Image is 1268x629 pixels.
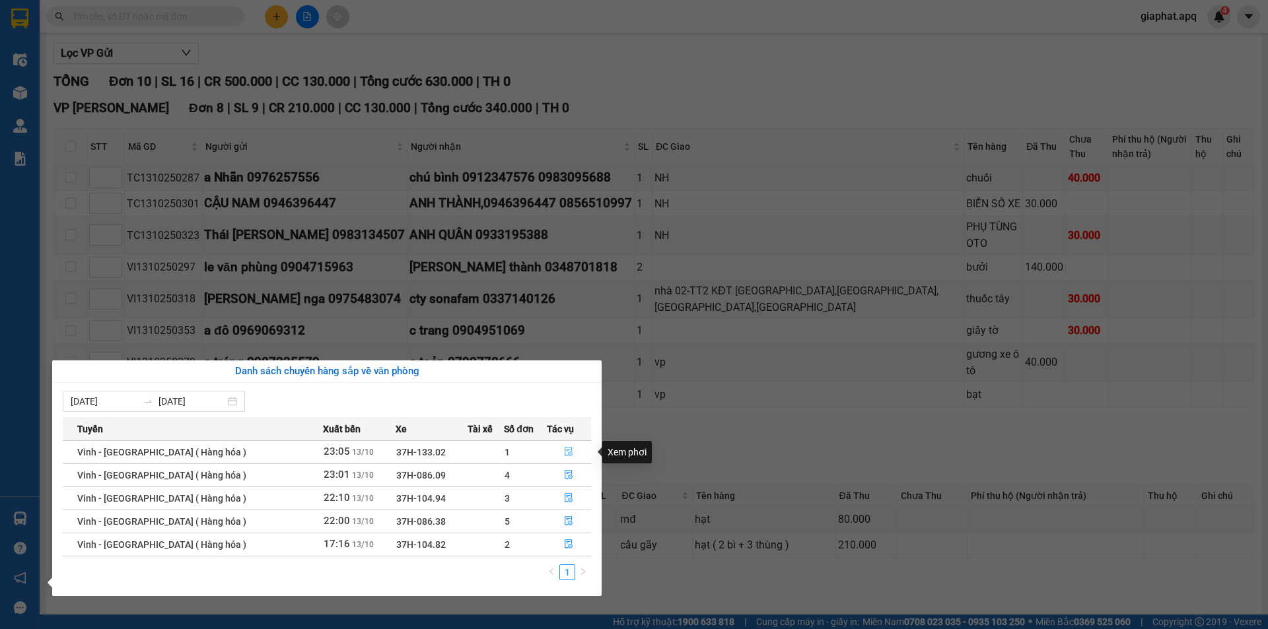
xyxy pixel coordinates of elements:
input: Đến ngày [158,394,225,409]
div: Xem phơi [602,441,652,463]
span: Vinh - [GEOGRAPHIC_DATA] ( Hàng hóa ) [77,516,246,527]
span: Vinh - [GEOGRAPHIC_DATA] ( Hàng hóa ) [77,539,246,550]
button: file-done [547,442,591,463]
span: 4 [505,470,510,480]
span: Vinh - [GEOGRAPHIC_DATA] ( Hàng hóa ) [77,493,246,504]
button: file-done [547,534,591,555]
span: Vinh - [GEOGRAPHIC_DATA] ( Hàng hóa ) [77,447,246,457]
span: file-done [564,470,573,480]
span: right [579,568,587,576]
span: Vinh - [GEOGRAPHIC_DATA] ( Hàng hóa ) [77,470,246,480]
span: to [143,396,153,407]
span: 37H-086.09 [396,470,446,480]
button: left [544,564,559,580]
span: 22:00 [324,515,350,527]
li: Previous Page [544,564,559,580]
span: file-done [564,447,573,457]
span: 2 [505,539,510,550]
span: 13/10 [352,540,374,549]
span: 17:16 [324,538,350,550]
span: left [547,568,555,576]
span: 13/10 [352,517,374,526]
button: file-done [547,511,591,532]
span: 13/10 [352,447,374,457]
span: Tuyến [77,422,103,436]
span: 37H-086.38 [396,516,446,527]
span: 5 [505,516,510,527]
span: Số đơn [504,422,534,436]
span: Tài xế [468,422,493,436]
span: 3 [505,493,510,504]
span: swap-right [143,396,153,407]
span: 23:05 [324,446,350,457]
button: right [575,564,591,580]
span: file-done [564,516,573,527]
span: Xuất bến [323,422,361,436]
div: Danh sách chuyến hàng sắp về văn phòng [63,364,591,380]
li: Next Page [575,564,591,580]
button: file-done [547,465,591,486]
span: file-done [564,539,573,550]
span: Tác vụ [547,422,574,436]
input: Từ ngày [71,394,137,409]
button: file-done [547,488,591,509]
span: 37H-133.02 [396,447,446,457]
span: file-done [564,493,573,504]
li: 1 [559,564,575,580]
span: 23:01 [324,469,350,480]
span: 13/10 [352,494,374,503]
span: Xe [396,422,407,436]
span: 13/10 [352,471,374,480]
span: 22:10 [324,492,350,504]
a: 1 [560,565,575,579]
span: 37H-104.94 [396,493,446,504]
span: 1 [505,447,510,457]
span: 37H-104.82 [396,539,446,550]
